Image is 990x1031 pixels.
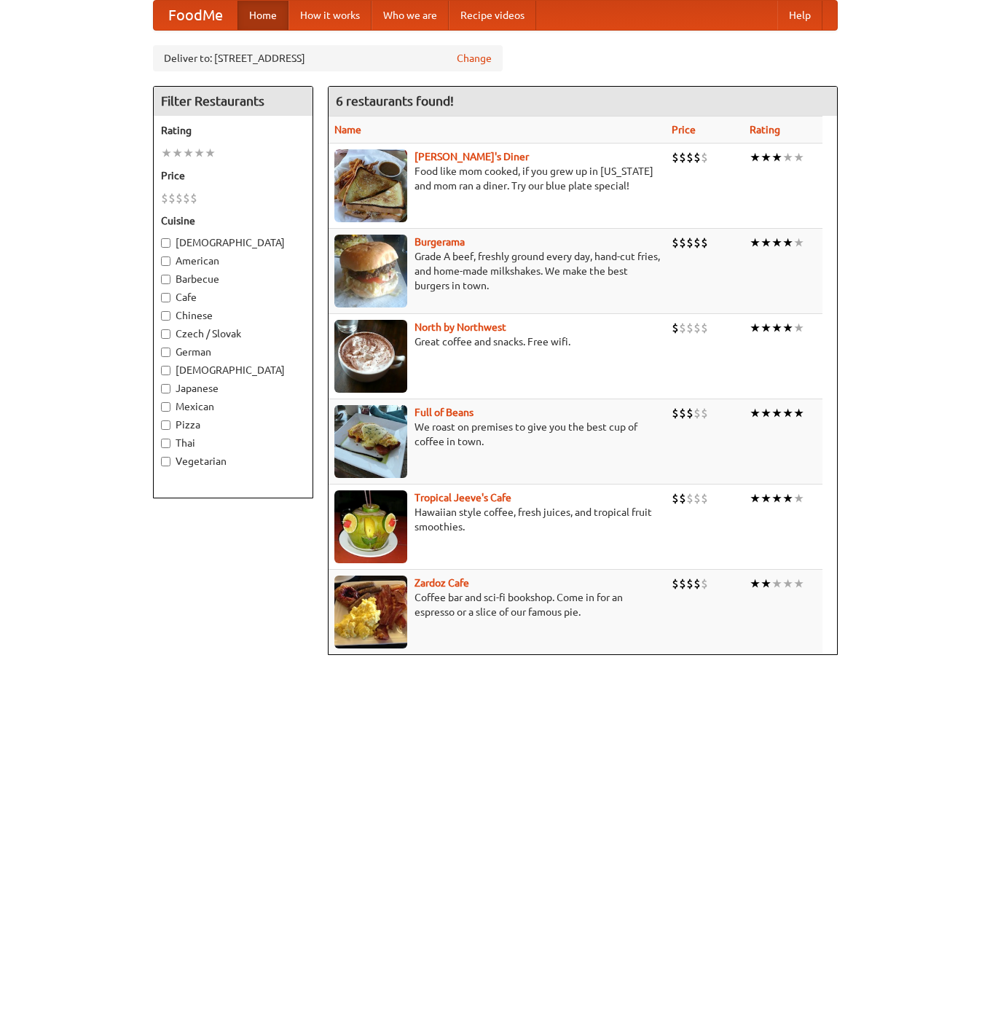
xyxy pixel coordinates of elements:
[415,492,511,503] a: Tropical Jeeve's Cafe
[334,149,407,222] img: sallys.jpg
[750,576,761,592] li: ★
[161,311,170,321] input: Chinese
[679,235,686,251] li: $
[183,190,190,206] li: $
[686,576,694,592] li: $
[782,576,793,592] li: ★
[672,576,679,592] li: $
[154,1,237,30] a: FoodMe
[793,576,804,592] li: ★
[161,326,305,341] label: Czech / Slovak
[771,405,782,421] li: ★
[750,320,761,336] li: ★
[334,320,407,393] img: north.jpg
[334,334,660,349] p: Great coffee and snacks. Free wifi.
[782,235,793,251] li: ★
[161,436,305,450] label: Thai
[161,439,170,448] input: Thai
[761,320,771,336] li: ★
[154,87,313,116] h4: Filter Restaurants
[415,151,529,162] a: [PERSON_NAME]'s Diner
[679,320,686,336] li: $
[672,490,679,506] li: $
[750,149,761,165] li: ★
[686,149,694,165] li: $
[161,308,305,323] label: Chinese
[694,490,701,506] li: $
[701,235,708,251] li: $
[176,190,183,206] li: $
[782,490,793,506] li: ★
[161,190,168,206] li: $
[679,576,686,592] li: $
[334,490,407,563] img: jeeves.jpg
[334,235,407,307] img: burgerama.jpg
[694,149,701,165] li: $
[672,320,679,336] li: $
[701,490,708,506] li: $
[415,321,506,333] a: North by Northwest
[782,149,793,165] li: ★
[701,576,708,592] li: $
[750,405,761,421] li: ★
[161,145,172,161] li: ★
[161,213,305,228] h5: Cuisine
[694,235,701,251] li: $
[694,320,701,336] li: $
[701,149,708,165] li: $
[701,405,708,421] li: $
[686,235,694,251] li: $
[161,399,305,414] label: Mexican
[701,320,708,336] li: $
[686,490,694,506] li: $
[288,1,372,30] a: How it works
[161,256,170,266] input: American
[168,190,176,206] li: $
[161,290,305,305] label: Cafe
[190,190,197,206] li: $
[793,405,804,421] li: ★
[750,490,761,506] li: ★
[161,123,305,138] h5: Rating
[761,576,771,592] li: ★
[205,145,216,161] li: ★
[161,275,170,284] input: Barbecue
[161,457,170,466] input: Vegetarian
[194,145,205,161] li: ★
[761,405,771,421] li: ★
[161,381,305,396] label: Japanese
[161,254,305,268] label: American
[771,490,782,506] li: ★
[334,590,660,619] p: Coffee bar and sci-fi bookshop. Come in for an espresso or a slice of our famous pie.
[672,149,679,165] li: $
[161,454,305,469] label: Vegetarian
[793,235,804,251] li: ★
[334,420,660,449] p: We roast on premises to give you the best cup of coffee in town.
[415,407,474,418] a: Full of Beans
[771,320,782,336] li: ★
[334,576,407,648] img: zardoz.jpg
[161,418,305,432] label: Pizza
[750,235,761,251] li: ★
[372,1,449,30] a: Who we are
[686,320,694,336] li: $
[161,238,170,248] input: [DEMOGRAPHIC_DATA]
[336,94,454,108] ng-pluralize: 6 restaurants found!
[694,576,701,592] li: $
[686,405,694,421] li: $
[161,384,170,393] input: Japanese
[161,293,170,302] input: Cafe
[334,505,660,534] p: Hawaiian style coffee, fresh juices, and tropical fruit smoothies.
[415,236,465,248] a: Burgerama
[679,405,686,421] li: $
[161,366,170,375] input: [DEMOGRAPHIC_DATA]
[679,149,686,165] li: $
[415,577,469,589] a: Zardoz Cafe
[761,490,771,506] li: ★
[237,1,288,30] a: Home
[771,235,782,251] li: ★
[161,235,305,250] label: [DEMOGRAPHIC_DATA]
